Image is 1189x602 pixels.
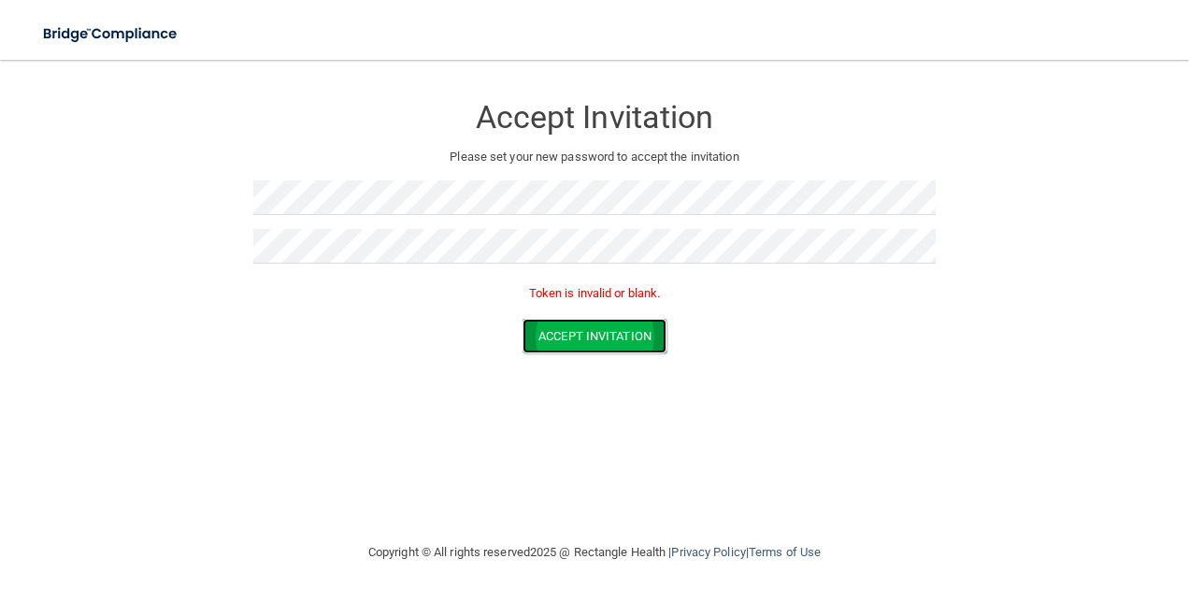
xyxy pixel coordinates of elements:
button: Accept Invitation [523,319,666,353]
div: Copyright © All rights reserved 2025 @ Rectangle Health | | [253,523,936,582]
img: bridge_compliance_login_screen.278c3ca4.svg [28,15,194,53]
a: Terms of Use [749,545,821,559]
p: Token is invalid or blank. [253,282,936,305]
a: Privacy Policy [671,545,745,559]
p: Please set your new password to accept the invitation [267,146,922,168]
h3: Accept Invitation [253,100,936,135]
